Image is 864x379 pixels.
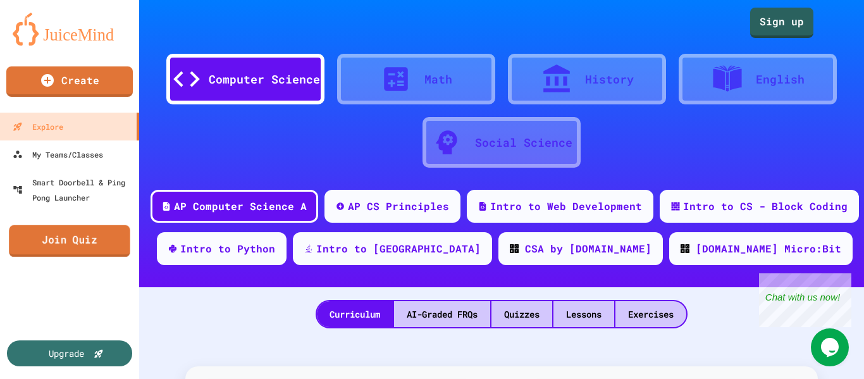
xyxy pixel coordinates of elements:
[13,147,103,162] div: My Teams/Classes
[475,134,572,151] div: Social Science
[6,66,133,97] a: Create
[317,301,393,327] div: Curriculum
[424,71,452,88] div: Math
[13,175,134,205] div: Smart Doorbell & Ping Pong Launcher
[696,241,841,256] div: [DOMAIN_NAME] Micro:Bit
[553,301,614,327] div: Lessons
[49,347,84,360] div: Upgrade
[174,199,307,214] div: AP Computer Science A
[525,241,651,256] div: CSA by [DOMAIN_NAME]
[13,13,127,46] img: logo-orange.svg
[615,301,686,327] div: Exercises
[394,301,490,327] div: AI-Graded FRQs
[13,119,63,134] div: Explore
[490,199,642,214] div: Intro to Web Development
[681,244,689,253] img: CODE_logo_RGB.png
[585,71,634,88] div: History
[491,301,552,327] div: Quizzes
[683,199,848,214] div: Intro to CS - Block Coding
[510,244,519,253] img: CODE_logo_RGB.png
[811,328,851,366] iframe: chat widget
[180,241,275,256] div: Intro to Python
[348,199,449,214] div: AP CS Principles
[756,71,805,88] div: English
[759,273,851,327] iframe: chat widget
[750,8,813,38] a: Sign up
[209,71,320,88] div: Computer Science
[9,225,130,257] a: Join Quiz
[316,241,481,256] div: Intro to [GEOGRAPHIC_DATA]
